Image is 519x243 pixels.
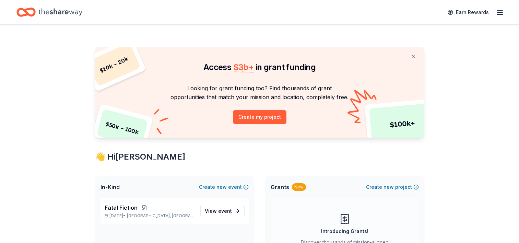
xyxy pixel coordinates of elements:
[105,213,195,219] p: [DATE] •
[103,84,416,102] p: Looking for grant funding too? Find thousands of grant opportunities that match your mission and ...
[218,208,232,214] span: event
[444,6,493,19] a: Earn Rewards
[366,183,419,191] button: Createnewproject
[203,62,316,72] span: Access in grant funding
[105,204,138,212] span: Fatal Fiction
[216,183,227,191] span: new
[16,4,82,20] a: Home
[292,183,306,191] div: New
[199,183,249,191] button: Createnewevent
[127,213,194,219] span: [GEOGRAPHIC_DATA], [GEOGRAPHIC_DATA]
[101,183,120,191] span: In-Kind
[384,183,394,191] span: new
[271,183,289,191] span: Grants
[205,207,232,215] span: View
[233,110,286,124] button: Create my project
[200,205,245,217] a: View event
[87,43,141,86] div: $ 10k – 20k
[321,227,368,235] div: Introducing Grants!
[233,62,254,72] span: $ 3b +
[95,151,424,162] div: 👋 Hi [PERSON_NAME]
